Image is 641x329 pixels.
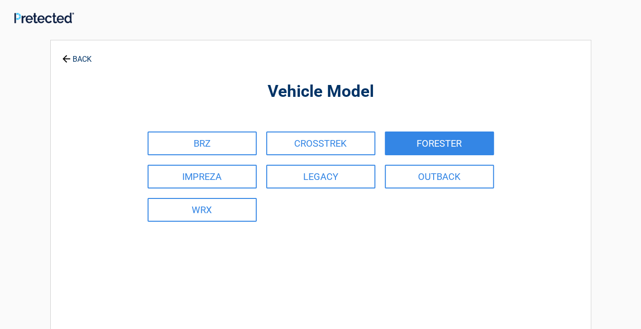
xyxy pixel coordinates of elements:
a: BRZ [148,132,257,155]
a: IMPREZA [148,165,257,188]
h2: Vehicle Model [103,81,539,103]
a: WRX [148,198,257,222]
a: BACK [60,47,93,63]
a: FORESTER [385,132,494,155]
img: Main Logo [14,12,74,23]
a: OUTBACK [385,165,494,188]
a: CROSSTREK [266,132,375,155]
a: LEGACY [266,165,375,188]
